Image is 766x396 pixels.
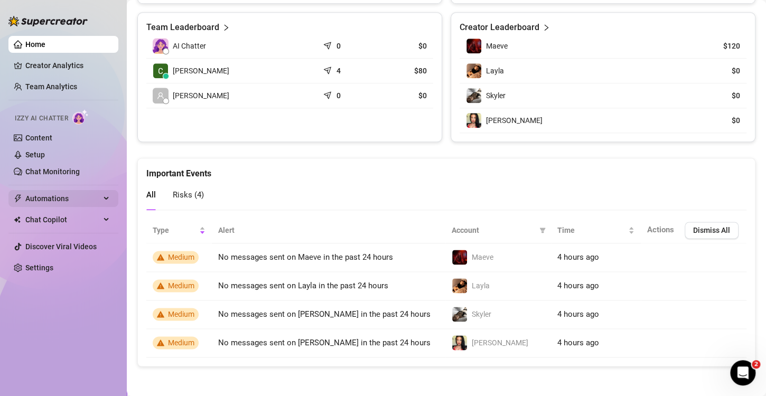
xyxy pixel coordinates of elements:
article: Team Leaderboard [146,21,219,34]
img: Skyler [466,88,481,103]
article: $0 [692,65,740,76]
span: No messages sent on Maeve in the past 24 hours [218,252,393,262]
img: Zoe [466,113,481,128]
span: send [323,89,334,99]
span: 2 [752,360,760,369]
span: No messages sent on [PERSON_NAME] in the past 24 hours [218,309,431,319]
span: Maeve [472,253,493,261]
span: Medium [168,253,194,261]
article: 4 [337,65,341,76]
span: Account [452,224,535,236]
span: Izzy AI Chatter [15,114,68,124]
span: Risks ( 4 ) [173,190,204,200]
span: 4 hours ago [557,252,599,262]
span: AI Chatter [173,40,206,52]
span: 4 hours ago [557,338,599,347]
span: 4 hours ago [557,281,599,290]
span: Skyler [486,91,506,100]
img: Chat Copilot [14,216,21,223]
a: Settings [25,263,53,272]
a: Team Analytics [25,82,77,91]
span: warning [157,339,164,346]
a: Discover Viral Videos [25,242,97,251]
span: [PERSON_NAME] [486,116,543,125]
span: right [222,21,230,34]
span: [PERSON_NAME] [173,90,229,101]
span: warning [157,282,164,289]
span: Chat Copilot [25,211,100,228]
span: Medium [168,310,194,318]
img: Maeve [452,250,467,265]
article: $80 [382,65,427,76]
article: $0 [382,41,427,51]
article: 0 [337,41,341,51]
span: 4 hours ago [557,309,599,319]
span: warning [157,310,164,318]
img: Layla [452,278,467,293]
span: user [157,92,164,99]
span: Skyler [472,310,491,318]
span: send [323,64,334,74]
article: $0 [692,115,740,126]
img: Maeve [466,39,481,53]
img: izzy-ai-chatter-avatar-DDCN_rTZ.svg [153,38,169,54]
article: 0 [337,90,341,101]
img: AI Chatter [72,109,89,125]
img: Skyler [452,307,467,322]
img: Zoe [452,335,467,350]
span: [PERSON_NAME] [173,65,229,77]
img: Layla [466,63,481,78]
span: No messages sent on [PERSON_NAME] in the past 24 hours [218,338,431,347]
span: All [146,190,156,200]
iframe: Intercom live chat [730,360,755,385]
span: thunderbolt [14,194,22,203]
th: Type [146,218,212,243]
span: Type [153,224,197,236]
span: Medium [168,281,194,290]
span: Automations [25,190,100,207]
span: Layla [486,67,504,75]
span: send [323,39,334,50]
span: No messages sent on Layla in the past 24 hours [218,281,388,290]
span: Layla [472,281,490,290]
span: filter [537,222,548,238]
span: filter [539,227,546,233]
article: $120 [692,41,740,51]
img: Chris Savva [153,63,168,78]
div: Important Events [146,158,746,180]
a: Setup [25,150,45,159]
a: Chat Monitoring [25,167,80,176]
span: Time [557,224,626,236]
span: [PERSON_NAME] [472,338,528,347]
th: Alert [212,218,445,243]
a: Home [25,40,45,49]
th: Time [551,218,641,243]
span: Actions [647,225,674,234]
article: Creator Leaderboard [460,21,539,34]
button: Dismiss All [685,222,739,239]
span: Dismiss All [693,226,730,234]
img: logo-BBDzfeDw.svg [8,16,88,26]
a: Content [25,134,52,142]
article: $0 [382,90,427,101]
span: Maeve [486,42,508,50]
span: warning [157,253,164,261]
a: Creator Analytics [25,57,110,74]
span: right [543,21,550,34]
span: Medium [168,338,194,347]
article: $0 [692,90,740,101]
